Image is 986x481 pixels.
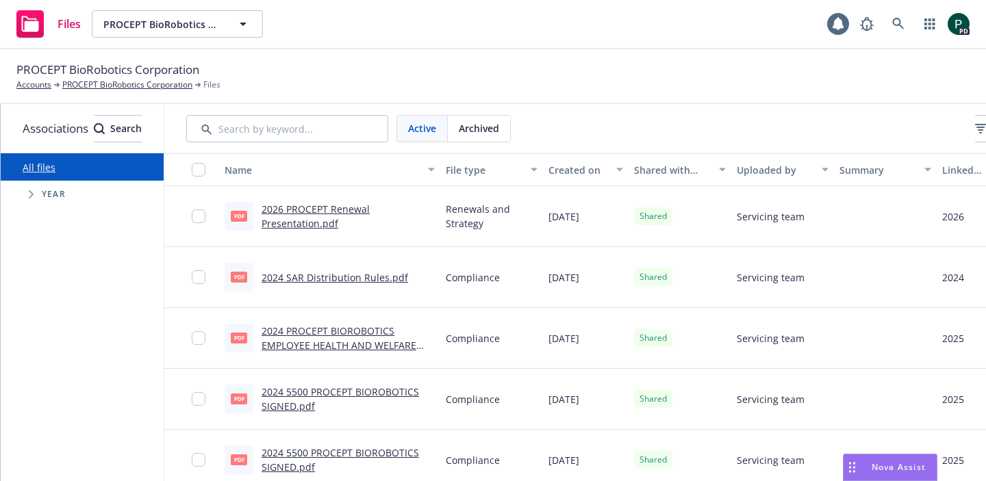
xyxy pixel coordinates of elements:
span: Servicing team [737,270,805,285]
span: PROCEPT BioRobotics Corporation [103,17,222,31]
span: Shared [640,332,667,344]
div: Shared with client [634,163,711,177]
input: Toggle Row Selected [192,209,205,223]
span: Active [408,121,436,135]
a: PROCEPT BioRobotics Corporation [62,79,192,91]
div: Name [225,163,420,177]
span: Servicing team [737,209,805,224]
span: Servicing team [737,331,805,346]
span: Files [58,18,81,29]
div: 2026 [942,209,964,224]
button: Shared with client [629,153,731,186]
a: 2024 SAR Distribution Rules.pdf [262,271,408,284]
button: PROCEPT BioRobotics Corporation [92,10,263,38]
a: 2024 PROCEPT BIOROBOTICS EMPLOYEE HEALTH AND WELFARE BENEFITS PLAN SAR.pdf [262,324,416,366]
button: SearchSearch [94,115,142,142]
div: Summary [839,163,916,177]
button: Summary [834,153,937,186]
span: Shared [640,454,667,466]
a: 2024 5500 PROCEPT BIOROBOTICS SIGNED.pdf [262,446,419,473]
a: Accounts [16,79,51,91]
div: Uploaded by [737,163,813,177]
span: pdf [231,393,247,404]
span: Servicing team [737,453,805,467]
input: Toggle Row Selected [192,270,205,284]
div: Search [94,116,142,142]
span: Year [42,190,66,198]
button: Uploaded by [731,153,834,186]
input: Select all [192,163,205,177]
svg: Search [94,123,105,134]
span: pdf [231,454,247,465]
span: PROCEPT BioRobotics Corporation [16,61,199,79]
div: 2025 [942,392,964,406]
div: File type [446,163,522,177]
button: Name [219,153,440,186]
span: [DATE] [548,453,579,467]
a: All files [23,161,55,174]
span: Compliance [446,270,500,285]
a: 2026 PROCEPT Renewal Presentation.pdf [262,203,370,230]
input: Toggle Row Selected [192,331,205,345]
div: 2025 [942,331,964,346]
div: 2024 [942,270,964,285]
a: Switch app [916,10,944,38]
div: Tree Example [1,181,164,208]
a: Files [11,5,86,43]
a: 2024 5500 PROCEPT BIOROBOTICS SIGNED.pdf [262,385,419,413]
span: [DATE] [548,331,579,346]
span: [DATE] [548,270,579,285]
span: Shared [640,393,667,405]
span: Associations [23,120,88,138]
span: Archived [459,121,499,135]
img: photo [948,13,970,35]
button: File type [440,153,543,186]
div: Drag to move [844,454,861,480]
div: Created on [548,163,608,177]
span: Servicing team [737,392,805,406]
button: Nova Assist [843,454,937,481]
span: Shared [640,271,667,283]
button: Created on [543,153,629,186]
span: Shared [640,210,667,222]
div: 2025 [942,453,964,467]
input: Search by keyword... [186,115,388,142]
span: Files [203,79,220,91]
span: pdf [231,333,247,343]
span: Compliance [446,331,500,346]
input: Toggle Row Selected [192,392,205,406]
input: Toggle Row Selected [192,453,205,467]
span: Compliance [446,392,500,406]
a: Search [885,10,912,38]
span: pdf [231,272,247,282]
span: Compliance [446,453,500,467]
span: pdf [231,211,247,221]
span: Nova Assist [872,461,926,473]
span: [DATE] [548,209,579,224]
span: Renewals and Strategy [446,202,538,231]
a: Report a Bug [853,10,881,38]
span: [DATE] [548,392,579,406]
